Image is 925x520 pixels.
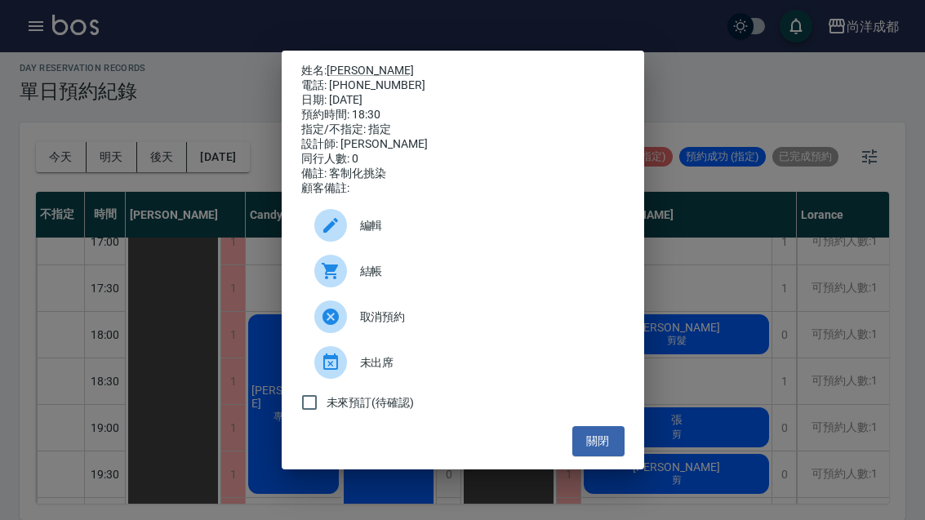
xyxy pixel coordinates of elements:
span: 未來預訂(待確認) [327,394,415,411]
div: 電話: [PHONE_NUMBER] [301,78,625,93]
div: 設計師: [PERSON_NAME] [301,137,625,152]
div: 顧客備註: [301,181,625,196]
div: 指定/不指定: 指定 [301,122,625,137]
div: 日期: [DATE] [301,93,625,108]
div: 預約時間: 18:30 [301,108,625,122]
p: 姓名: [301,64,625,78]
a: [PERSON_NAME] [327,64,414,77]
button: 關閉 [572,426,625,456]
span: 結帳 [360,263,611,280]
span: 編輯 [360,217,611,234]
span: 未出席 [360,354,611,371]
a: 結帳 [301,248,625,294]
span: 取消預約 [360,309,611,326]
div: 備註: 客制化挑染 [301,167,625,181]
div: 同行人數: 0 [301,152,625,167]
div: 編輯 [301,202,625,248]
div: 未出席 [301,340,625,385]
div: 取消預約 [301,294,625,340]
